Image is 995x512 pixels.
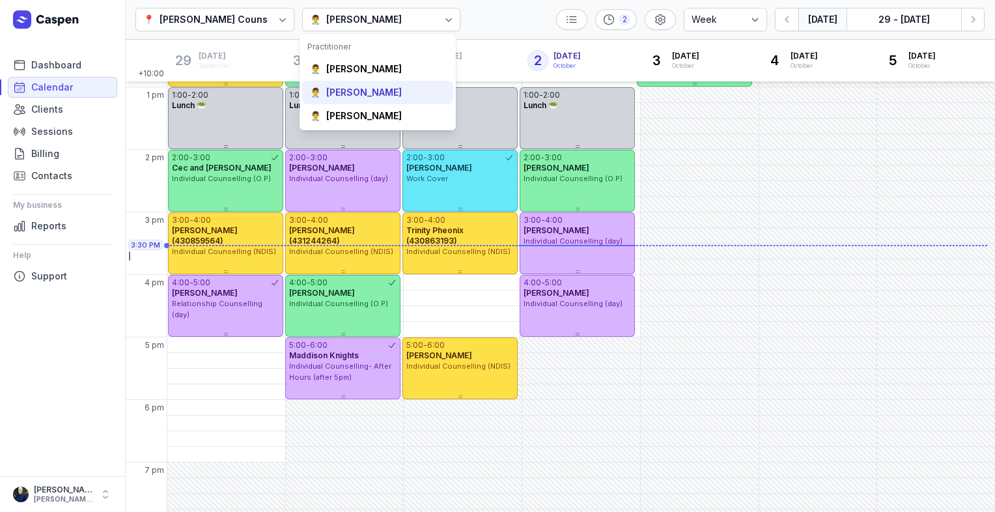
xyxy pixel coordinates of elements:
div: 2:00 [406,152,423,163]
span: [DATE] [908,51,936,61]
span: [PERSON_NAME] [524,288,589,298]
div: My business [13,195,112,216]
div: October [672,61,699,70]
div: 4 [764,50,785,71]
span: Contacts [31,168,72,184]
div: [PERSON_NAME] [326,63,402,76]
span: [DATE] [672,51,699,61]
span: 5 pm [145,340,164,350]
div: 3:00 [289,215,307,225]
div: - [541,277,545,288]
span: [DATE] [199,51,231,61]
div: 4:00 [545,215,563,225]
div: - [307,277,311,288]
div: 2:00 [524,152,540,163]
span: [PERSON_NAME] (431244264) [289,225,355,246]
div: 3:00 [406,215,424,225]
span: 4 pm [145,277,164,288]
span: Support [31,268,67,284]
span: Work Cover [406,174,448,183]
span: 1 pm [147,90,164,100]
div: 3:00 [193,152,210,163]
div: 4:00 [289,277,307,288]
div: - [539,90,543,100]
div: 3:00 [524,215,541,225]
span: Trinity Pheonix (430863193) [406,225,464,246]
div: 3:00 [427,152,445,163]
img: User profile image [13,487,29,502]
div: 4:00 [193,215,211,225]
div: 1:00 [524,90,539,100]
span: Individual Counselling (O.P) [289,299,388,308]
div: 5:00 [289,340,306,350]
div: 2:00 [543,90,560,100]
div: 👨‍⚕️ [310,109,321,122]
div: 5:00 [311,277,328,288]
span: 3 pm [145,215,164,225]
span: Clients [31,102,63,117]
div: 1:00 [289,90,305,100]
span: 6 pm [145,403,164,413]
div: 29 [173,50,193,71]
div: September [199,61,231,70]
div: 3 [646,50,667,71]
span: Dashboard [31,57,81,73]
span: Lunch 🥗 [524,100,558,110]
span: Individual Counselling (NDIS) [289,247,393,256]
div: Practitioner [307,42,448,52]
span: Cec and [PERSON_NAME] [172,163,272,173]
div: [PERSON_NAME][EMAIL_ADDRESS][DOMAIN_NAME][PERSON_NAME] [34,495,94,504]
div: 4:00 [524,277,541,288]
div: - [423,152,427,163]
div: October [554,61,581,70]
span: Individual Counselling (O.P) [524,174,623,183]
span: [DATE] [554,51,581,61]
span: Calendar [31,79,73,95]
div: - [189,152,193,163]
div: - [541,215,545,225]
div: 30 [291,50,312,71]
div: October [791,61,818,70]
div: - [306,340,310,350]
span: [PERSON_NAME] (430859564) [172,225,238,246]
div: 👨‍⚕️ [310,63,321,76]
div: [PERSON_NAME] [326,109,402,122]
div: 6:00 [427,340,445,350]
div: [PERSON_NAME] Counselling [160,12,293,27]
div: - [189,215,193,225]
div: 📍 [143,12,154,27]
div: - [307,215,311,225]
div: [PERSON_NAME] [34,485,94,495]
div: 4:00 [428,215,445,225]
div: 5:00 [193,277,210,288]
div: 6:00 [310,340,328,350]
span: Relationship Counselling (day) [172,299,262,319]
span: [PERSON_NAME] [524,163,589,173]
div: [PERSON_NAME] [326,12,402,27]
div: October [908,61,936,70]
span: [PERSON_NAME] [289,288,355,298]
div: 2 [619,14,630,25]
span: [PERSON_NAME] [289,163,355,173]
div: 5:00 [545,277,562,288]
span: [PERSON_NAME] [406,163,472,173]
button: 29 - [DATE] [847,8,961,31]
span: Billing [31,146,59,162]
div: 2 [527,50,548,71]
span: Reports [31,218,66,234]
span: [PERSON_NAME] [524,225,589,235]
div: 4:00 [172,277,189,288]
div: - [540,152,544,163]
span: 2 pm [145,152,164,163]
div: 3:00 [172,215,189,225]
div: 5 [882,50,903,71]
div: - [306,152,310,163]
span: [PERSON_NAME] [172,288,238,298]
span: Individual Counselling (day) [524,236,623,246]
span: Individual Counselling (day) [524,299,623,308]
div: 3:00 [310,152,328,163]
div: 2:00 [191,90,208,100]
span: Maddison Knights [289,350,359,360]
div: Help [13,245,112,266]
div: 3:00 [544,152,562,163]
